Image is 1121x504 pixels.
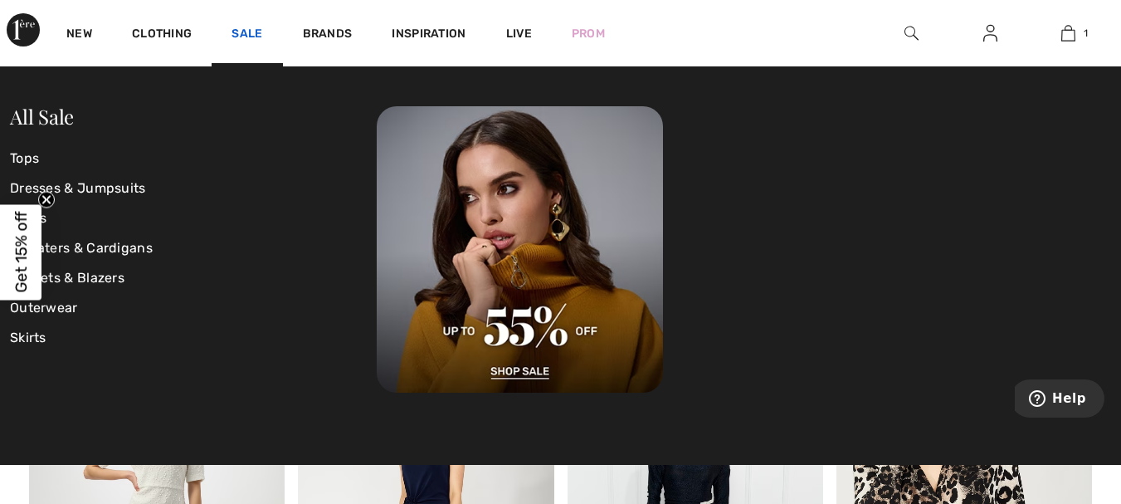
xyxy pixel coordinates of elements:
a: Pants [10,203,377,233]
a: All Sale [10,103,74,130]
img: search the website [904,23,919,43]
a: Clothing [132,27,192,44]
button: Close teaser [38,191,55,208]
span: Inspiration [392,27,465,44]
a: Outerwear [10,293,377,323]
a: Live [506,25,532,42]
img: 250825113019_d881a28ff8cb6.jpg [377,106,663,393]
img: My Bag [1061,23,1075,43]
iframe: Opens a widget where you can find more information [1015,379,1104,421]
a: Sale [232,27,262,44]
img: 1ère Avenue [7,13,40,46]
img: My Info [983,23,997,43]
a: Skirts [10,323,377,353]
span: Get 15% off [12,212,31,293]
a: 1 [1030,23,1107,43]
span: 1 [1084,26,1088,41]
a: Prom [572,25,605,42]
a: Dresses & Jumpsuits [10,174,377,203]
a: Brands [303,27,353,44]
a: Jackets & Blazers [10,263,377,293]
a: Sweaters & Cardigans [10,233,377,263]
a: Tops [10,144,377,174]
a: New [66,27,92,44]
a: Sign In [970,23,1011,44]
